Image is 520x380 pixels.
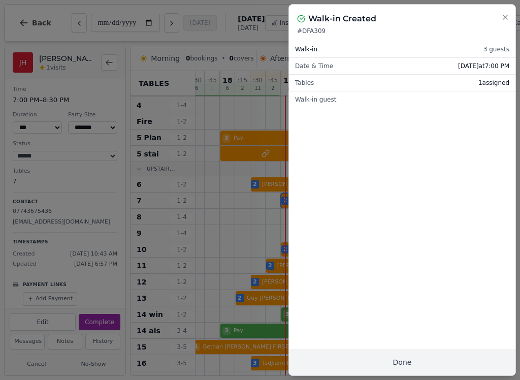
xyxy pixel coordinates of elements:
span: [DATE] at 7:00 PM [458,62,509,70]
span: 3 guests [483,45,509,53]
div: Walk-in guest [289,91,515,108]
span: Walk-in [295,45,317,53]
span: Date & Time [295,62,333,70]
span: Tables [295,79,314,87]
span: 1 assigned [478,79,509,87]
h2: Walk-in Created [308,13,376,25]
button: Done [289,349,515,375]
p: # DFA309 [297,27,507,35]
